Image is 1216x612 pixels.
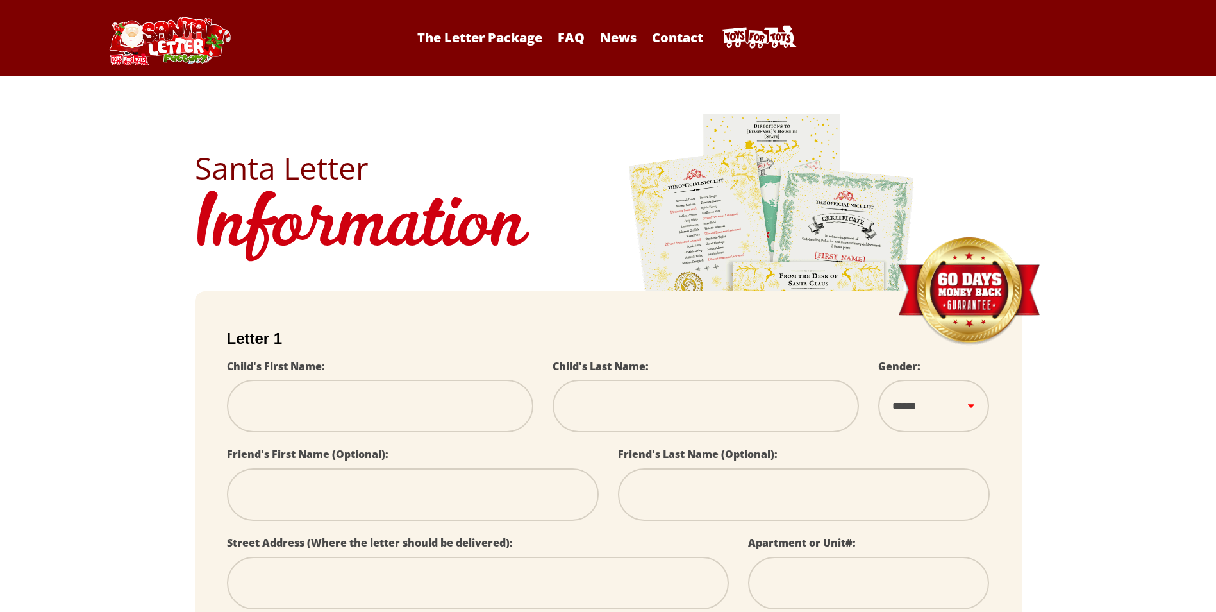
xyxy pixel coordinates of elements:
[878,359,920,373] label: Gender:
[594,29,643,46] a: News
[195,153,1022,183] h2: Santa Letter
[195,183,1022,272] h1: Information
[105,17,233,65] img: Santa Letter Logo
[227,359,325,373] label: Child's First Name:
[551,29,591,46] a: FAQ
[645,29,710,46] a: Contact
[411,29,549,46] a: The Letter Package
[628,112,916,471] img: letters.png
[748,536,856,550] label: Apartment or Unit#:
[618,447,778,461] label: Friend's Last Name (Optional):
[227,330,990,348] h2: Letter 1
[227,447,388,461] label: Friend's First Name (Optional):
[553,359,649,373] label: Child's Last Name:
[227,536,513,550] label: Street Address (Where the letter should be delivered):
[897,237,1041,346] img: Money Back Guarantee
